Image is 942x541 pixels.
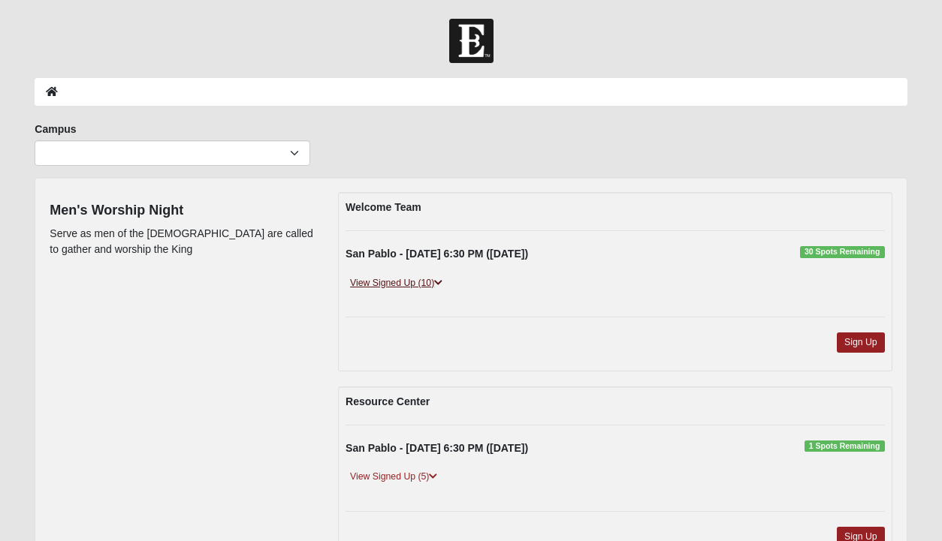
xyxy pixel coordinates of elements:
strong: San Pablo - [DATE] 6:30 PM ([DATE]) [346,248,528,260]
h4: Men's Worship Night [50,203,316,219]
p: Serve as men of the [DEMOGRAPHIC_DATA] are called to gather and worship the King [50,226,316,257]
a: View Signed Up (10) [346,275,447,291]
strong: San Pablo - [DATE] 6:30 PM ([DATE]) [346,442,528,454]
strong: Welcome Team [346,201,421,213]
strong: Resource Center [346,395,430,407]
a: Sign Up [837,332,885,353]
span: 1 Spots Remaining [805,440,885,452]
label: Campus [35,122,76,137]
span: 30 Spots Remaining [800,246,885,258]
img: Church of Eleven22 Logo [449,19,494,63]
a: View Signed Up (5) [346,469,442,485]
